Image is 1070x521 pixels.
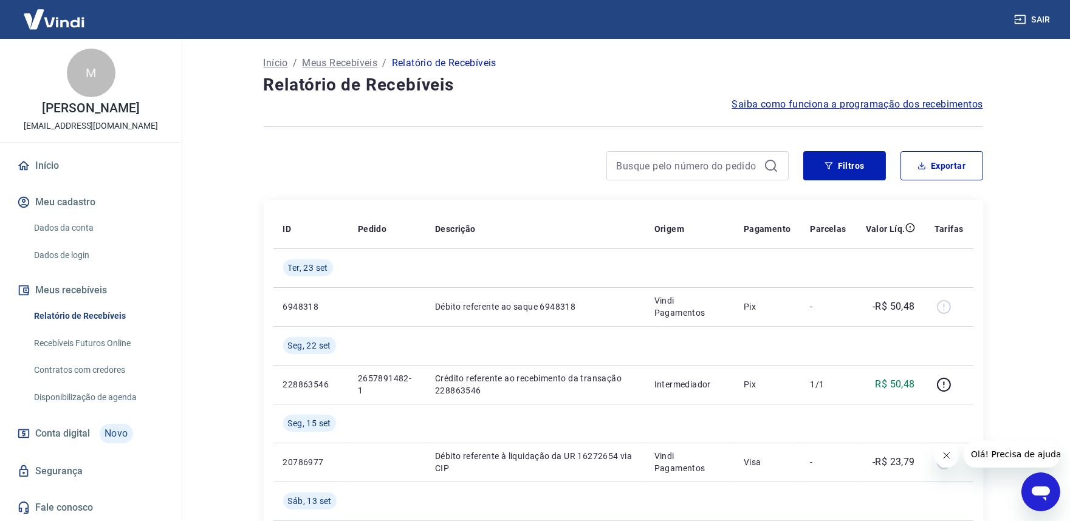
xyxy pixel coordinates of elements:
[810,378,846,390] p: 1/1
[873,299,915,314] p: -R$ 50,48
[435,372,634,397] p: Crédito referente ao recebimento da transação 228863546
[435,450,634,474] p: Débito referente à liquidação da UR 16272654 via CIP
[15,494,167,521] a: Fale conosco
[732,97,983,112] a: Saiba como funciona a programação dos recebimentos
[744,301,791,313] p: Pix
[435,223,476,235] p: Descrição
[873,455,915,469] p: -R$ 23,79
[15,152,167,179] a: Início
[900,151,983,180] button: Exportar
[288,339,331,352] span: Seg, 22 set
[744,378,791,390] p: Pix
[29,243,167,268] a: Dados de login
[744,456,791,468] p: Visa
[29,385,167,410] a: Disponibilização de agenda
[617,157,759,175] input: Busque pelo número do pedido
[35,425,90,442] span: Conta digital
[358,372,416,397] p: 2657891482-1
[288,262,328,274] span: Ter, 23 set
[744,223,791,235] p: Pagamento
[29,358,167,383] a: Contratos com credores
[654,450,724,474] p: Vindi Pagamentos
[15,419,167,448] a: Conta digitalNovo
[24,120,158,132] p: [EMAIL_ADDRESS][DOMAIN_NAME]
[810,223,846,235] p: Parcelas
[283,378,338,390] p: 228863546
[1012,9,1055,31] button: Sair
[654,378,724,390] p: Intermediador
[288,417,331,429] span: Seg, 15 set
[15,1,94,38] img: Vindi
[100,424,133,443] span: Novo
[7,9,102,18] span: Olá! Precisa de ajuda?
[1021,472,1060,511] iframe: Botão para abrir a janela de mensagens
[42,102,139,115] p: [PERSON_NAME]
[382,56,386,70] p: /
[810,456,846,468] p: -
[866,223,905,235] p: Valor Líq.
[264,56,288,70] a: Início
[15,189,167,216] button: Meu cadastro
[935,223,964,235] p: Tarifas
[654,223,684,235] p: Origem
[29,331,167,356] a: Recebíveis Futuros Online
[435,301,634,313] p: Débito referente ao saque 6948318
[29,304,167,329] a: Relatório de Recebíveis
[288,495,332,507] span: Sáb, 13 set
[15,458,167,485] a: Segurança
[264,73,983,97] h4: Relatório de Recebíveis
[810,301,846,313] p: -
[654,295,724,319] p: Vindi Pagamentos
[803,151,886,180] button: Filtros
[293,56,297,70] p: /
[283,301,338,313] p: 6948318
[15,277,167,304] button: Meus recebíveis
[392,56,496,70] p: Relatório de Recebíveis
[29,216,167,240] a: Dados da conta
[935,443,959,468] iframe: Fechar mensagem
[283,456,338,468] p: 20786977
[964,441,1060,468] iframe: Mensagem da empresa
[302,56,377,70] a: Meus Recebíveis
[67,49,115,97] div: M
[875,377,914,392] p: R$ 50,48
[283,223,292,235] p: ID
[358,223,386,235] p: Pedido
